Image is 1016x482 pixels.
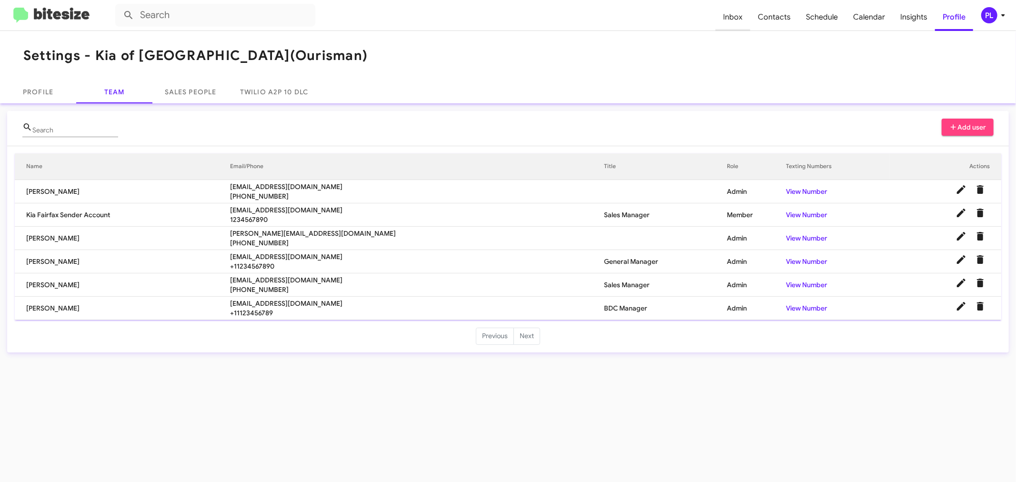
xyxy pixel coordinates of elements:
[942,119,994,136] button: Add user
[786,304,827,312] a: View Number
[604,250,727,273] td: General Manager
[15,250,230,273] td: [PERSON_NAME]
[15,273,230,297] td: [PERSON_NAME]
[230,308,604,318] span: +11123456789
[604,203,727,227] td: Sales Manager
[15,297,230,320] td: [PERSON_NAME]
[727,180,786,203] td: Admin
[727,203,786,227] td: Member
[786,257,827,266] a: View Number
[230,299,604,308] span: [EMAIL_ADDRESS][DOMAIN_NAME]
[949,119,986,136] span: Add user
[230,238,604,248] span: [PHONE_NUMBER]
[230,153,604,180] th: Email/Phone
[15,227,230,250] td: [PERSON_NAME]
[727,250,786,273] td: Admin
[973,7,1006,23] button: PL
[893,3,935,31] a: Insights
[229,80,320,103] a: Twilio A2P 10 DLC
[727,297,786,320] td: Admin
[23,48,368,63] h1: Settings - Kia of [GEOGRAPHIC_DATA]
[727,153,786,180] th: Role
[604,153,727,180] th: Title
[230,182,604,191] span: [EMAIL_ADDRESS][DOMAIN_NAME]
[786,281,827,289] a: View Number
[971,297,990,316] button: Delete User
[115,4,315,27] input: Search
[230,261,604,271] span: +11234567890
[786,234,827,242] a: View Number
[230,215,604,224] span: 1234567890
[604,297,727,320] td: BDC Manager
[15,180,230,203] td: [PERSON_NAME]
[76,80,152,103] a: Team
[971,273,990,292] button: Delete User
[604,273,727,297] td: Sales Manager
[889,153,1001,180] th: Actions
[32,127,118,134] input: Name or Email
[715,3,750,31] a: Inbox
[290,47,368,64] span: (Ourisman)
[935,3,973,31] a: Profile
[750,3,798,31] a: Contacts
[727,227,786,250] td: Admin
[971,203,990,222] button: Delete User
[786,211,827,219] a: View Number
[971,180,990,199] button: Delete User
[15,203,230,227] td: Kia Fairfax Sender Account
[786,153,889,180] th: Texting Numbers
[971,227,990,246] button: Delete User
[230,229,604,238] span: [PERSON_NAME][EMAIL_ADDRESS][DOMAIN_NAME]
[981,7,997,23] div: PL
[152,80,229,103] a: Sales People
[786,187,827,196] a: View Number
[230,275,604,285] span: [EMAIL_ADDRESS][DOMAIN_NAME]
[15,153,230,180] th: Name
[798,3,845,31] a: Schedule
[230,205,604,215] span: [EMAIL_ADDRESS][DOMAIN_NAME]
[230,285,604,294] span: [PHONE_NUMBER]
[230,252,604,261] span: [EMAIL_ADDRESS][DOMAIN_NAME]
[230,191,604,201] span: [PHONE_NUMBER]
[971,250,990,269] button: Delete User
[727,273,786,297] td: Admin
[845,3,893,31] a: Calendar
